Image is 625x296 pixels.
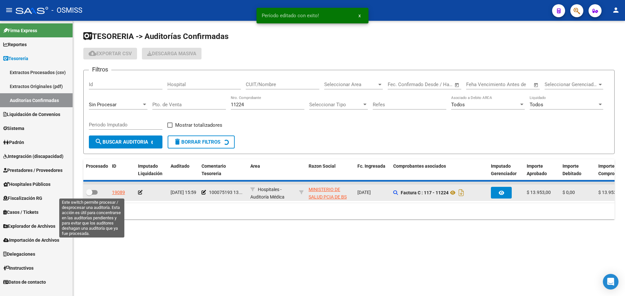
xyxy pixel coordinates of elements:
span: Area [250,163,260,169]
datatable-header-cell: Auditado [168,159,199,181]
span: Comprobantes asociados [393,163,446,169]
mat-icon: menu [5,6,13,14]
span: Imputado Liquidación [138,163,162,176]
span: 100075193 13... [209,190,243,195]
button: Open calendar [533,81,540,89]
span: Fc. Ingresada [357,163,385,169]
span: Padrón [3,139,24,146]
span: Liquidación de Convenios [3,111,60,118]
h3: Filtros [89,65,111,74]
span: TESORERIA -> Auditorías Confirmadas [83,32,229,41]
span: Razon Social [309,163,336,169]
div: Open Intercom Messenger [603,274,618,290]
span: x [358,13,361,19]
mat-icon: person [612,6,620,14]
button: Descarga Masiva [142,48,201,59]
span: Fiscalización RG [3,195,42,202]
button: Exportar CSV [83,48,137,59]
span: Período editado con exito! [262,12,319,19]
span: Procesado [86,163,108,169]
span: Todos [530,102,543,108]
span: - OSMISS [51,3,82,18]
span: Integración (discapacidad) [3,153,63,160]
span: Seleccionar Gerenciador [545,82,597,87]
span: Auditado [171,163,189,169]
input: Start date [388,82,409,87]
span: Delegaciones [3,251,35,258]
span: Tesorería [3,55,28,62]
span: Seleccionar Tipo [309,102,362,108]
button: Buscar Auditoria [89,135,162,148]
datatable-header-cell: Procesado [83,159,109,181]
span: Prestadores / Proveedores [3,167,62,174]
datatable-header-cell: Importe Aprobado [524,159,560,181]
span: Reportes [3,41,27,48]
span: Sistema [3,125,24,132]
span: Importación de Archivos [3,237,59,244]
span: Descarga Masiva [147,51,196,57]
span: Sin Procesar [89,102,117,108]
div: 1 total [83,203,615,219]
span: Exportar CSV [89,51,132,57]
span: Seleccionar Area [324,82,377,87]
span: Datos de contacto [3,278,46,286]
button: x [353,10,366,21]
span: Importe Debitado [562,163,581,176]
div: 19089 [112,189,125,196]
datatable-header-cell: Razon Social [306,159,355,181]
span: Buscar Auditoria [95,139,148,145]
span: Mostrar totalizadores [175,121,222,129]
span: $ 13.953,00 [598,190,622,195]
span: Hospitales - Auditoría Médica [250,187,285,199]
span: Casos / Tickets [3,209,38,216]
datatable-header-cell: ID [109,159,135,181]
span: [DATE] [357,190,371,195]
span: Borrar Filtros [174,139,220,145]
div: - 30626983398 [309,186,352,199]
mat-icon: cloud_download [89,49,96,57]
strong: Factura C : 117 - 11224 [401,190,449,195]
span: Todos [451,102,465,108]
mat-icon: delete [174,138,181,146]
span: Importe Aprobado [527,163,547,176]
span: MINISTERIO DE SALUD PCIA DE BS AS [309,187,347,207]
span: Hospitales Públicos [3,181,50,188]
span: Imputado Gerenciador [491,163,517,176]
span: ID [112,163,116,169]
i: Descargar documento [457,187,465,198]
button: Open calendar [453,81,461,89]
span: $ 0,00 [562,190,575,195]
span: Firma Express [3,27,37,34]
datatable-header-cell: Comentario Tesoreria [199,159,248,181]
span: Explorador de Archivos [3,223,55,230]
button: Borrar Filtros [168,135,235,148]
datatable-header-cell: Importe Debitado [560,159,596,181]
span: $ 13.953,00 [527,190,551,195]
span: [DATE] 15:59 [171,190,196,195]
datatable-header-cell: Comprobantes asociados [391,159,488,181]
datatable-header-cell: Imputado Liquidación [135,159,168,181]
mat-icon: search [95,138,103,146]
datatable-header-cell: Area [248,159,297,181]
input: End date [415,82,446,87]
app-download-masive: Descarga masiva de comprobantes (adjuntos) [142,48,201,59]
span: Instructivos [3,264,34,272]
datatable-header-cell: Fc. Ingresada [355,159,391,181]
datatable-header-cell: Imputado Gerenciador [488,159,524,181]
span: Comentario Tesoreria [201,163,226,176]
